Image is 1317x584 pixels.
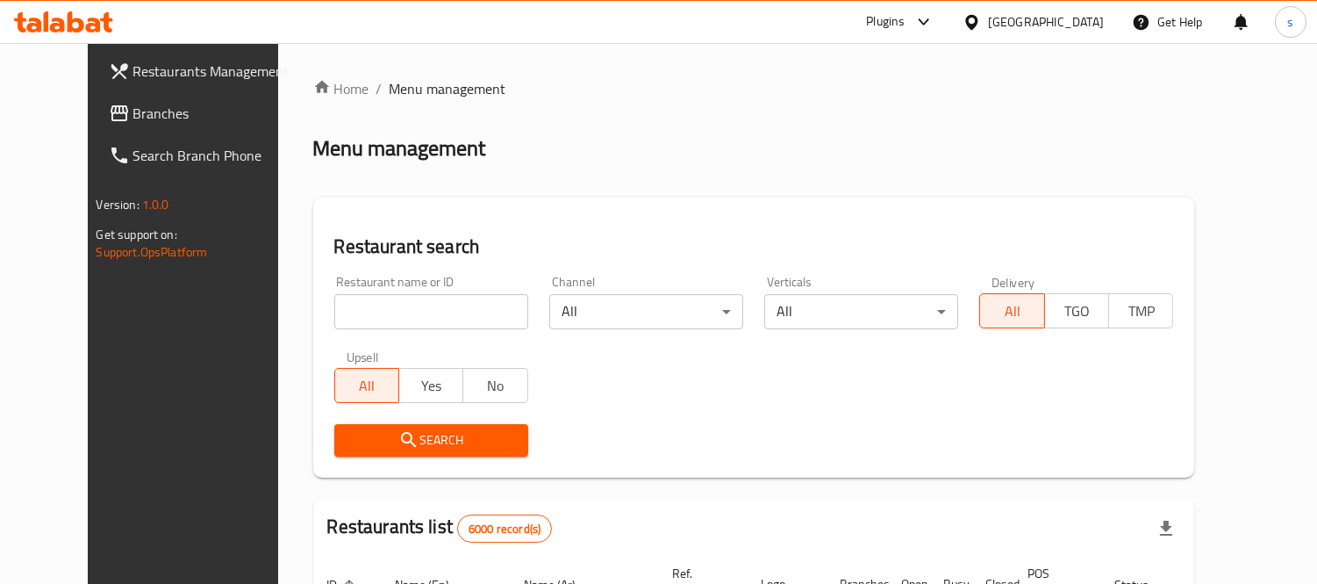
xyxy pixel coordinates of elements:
[95,134,308,177] a: Search Branch Phone
[979,293,1044,328] button: All
[1287,12,1293,32] span: s
[313,78,369,99] a: Home
[97,193,140,216] span: Version:
[1108,293,1173,328] button: TMP
[1145,508,1187,550] div: Export file
[133,145,294,166] span: Search Branch Phone
[462,368,527,403] button: No
[457,515,552,543] div: Total records count
[334,368,399,403] button: All
[95,50,308,92] a: Restaurants Management
[988,12,1104,32] div: [GEOGRAPHIC_DATA]
[390,78,506,99] span: Menu management
[97,241,208,263] a: Support.OpsPlatform
[398,368,463,403] button: Yes
[133,103,294,124] span: Branches
[764,294,958,329] div: All
[347,350,379,363] label: Upsell
[470,373,520,399] span: No
[987,299,1037,324] span: All
[342,373,392,399] span: All
[133,61,294,82] span: Restaurants Management
[406,373,456,399] span: Yes
[334,294,528,329] input: Search for restaurant name or ID..
[458,521,551,537] span: 6000 record(s)
[1116,299,1166,324] span: TMP
[866,11,905,32] div: Plugins
[376,78,383,99] li: /
[549,294,743,329] div: All
[1052,299,1102,324] span: TGO
[327,514,553,543] h2: Restaurants list
[313,134,486,162] h2: Menu management
[313,78,1195,99] nav: breadcrumb
[991,276,1035,288] label: Delivery
[97,223,177,246] span: Get support on:
[95,92,308,134] a: Branches
[142,193,169,216] span: 1.0.0
[334,424,528,457] button: Search
[348,429,514,451] span: Search
[334,234,1174,260] h2: Restaurant search
[1044,293,1109,328] button: TGO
